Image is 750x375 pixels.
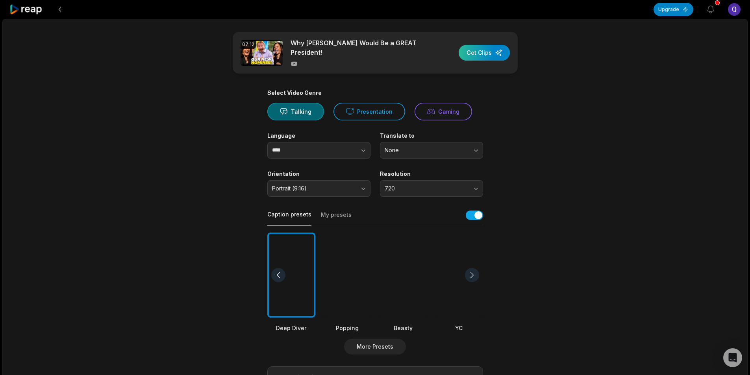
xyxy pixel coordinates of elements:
[267,170,370,177] label: Orientation
[723,348,742,367] div: Open Intercom Messenger
[654,3,693,16] button: Upgrade
[267,180,370,197] button: Portrait (9:16)
[344,339,406,355] button: More Presets
[380,142,483,159] button: None
[333,103,405,120] button: Presentation
[380,180,483,197] button: 720
[291,38,426,57] p: Why [PERSON_NAME] Would Be a GREAT President!
[380,170,483,177] label: Resolution
[459,45,510,61] button: Get Clips
[415,103,472,120] button: Gaming
[267,211,311,226] button: Caption presets
[321,211,352,226] button: My presets
[272,185,355,192] span: Portrait (9:16)
[435,324,483,332] div: YC
[385,147,467,154] span: None
[267,324,315,332] div: Deep Diver
[267,89,483,96] div: Select Video Genre
[380,132,483,139] label: Translate to
[267,132,370,139] label: Language
[267,103,324,120] button: Talking
[379,324,427,332] div: Beasty
[385,185,467,192] span: 720
[241,40,256,49] div: 07:12
[323,324,371,332] div: Popping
